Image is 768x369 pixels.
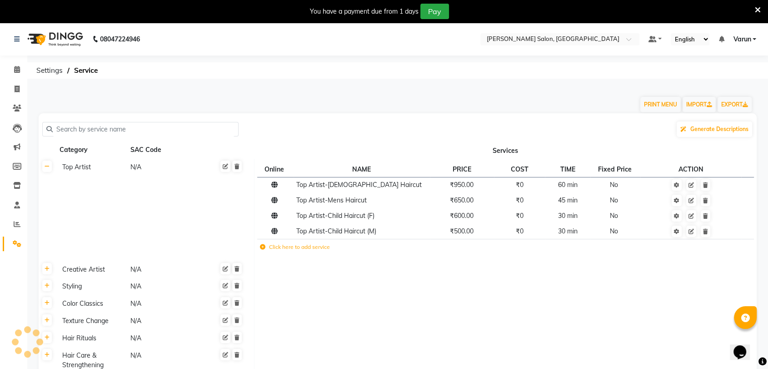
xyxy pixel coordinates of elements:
span: Generate Descriptions [690,126,748,132]
div: You have a payment due from 1 days [310,7,419,16]
img: logo [23,26,85,52]
th: Online [257,162,294,177]
input: Search by service name [53,122,234,136]
div: N/A [130,315,197,327]
div: Color Classics [59,298,126,309]
div: Hair Rituals [59,333,126,344]
span: ₹650.00 [450,196,474,204]
label: Click here to add service [260,243,330,251]
a: EXPORT [718,97,752,112]
div: N/A [130,162,197,173]
span: ₹0 [516,196,524,204]
th: NAME [294,162,430,177]
span: No [609,227,618,235]
div: Creative Artist [59,264,126,275]
div: Texture Change [59,315,126,327]
span: Top Artist-Mens Haircut [296,196,367,204]
span: ₹500.00 [450,227,474,235]
th: Services [254,142,757,159]
span: No [609,196,618,204]
th: PRICE [430,162,494,177]
div: Styling [59,281,126,292]
span: ₹0 [516,181,524,189]
button: Pay [420,4,449,19]
span: Settings [32,62,67,79]
button: PRINT MENU [640,97,681,112]
th: Fixed Price [590,162,640,177]
th: TIME [545,162,590,177]
th: COST [494,162,545,177]
div: N/A [130,298,197,309]
button: Generate Descriptions [677,121,752,137]
span: Top Artist-[DEMOGRAPHIC_DATA] Haircut [296,181,422,189]
span: Top Artist-Child Haircut (F) [296,212,374,220]
th: ACTION [640,162,741,177]
div: N/A [130,264,197,275]
span: ₹600.00 [450,212,474,220]
div: Category [59,144,126,156]
div: N/A [130,281,197,292]
span: Top Artist-Child Haircut (M) [296,227,376,235]
span: ₹0 [516,212,524,220]
span: 60 min [558,181,578,189]
b: 08047224946 [100,26,140,52]
span: ₹950.00 [450,181,474,189]
span: 45 min [558,196,578,204]
a: IMPORT [683,97,716,112]
span: 30 min [558,227,578,235]
span: ₹0 [516,227,524,235]
span: Varun [733,35,751,44]
div: Top Artist [59,162,126,173]
span: 30 min [558,212,578,220]
span: No [609,212,618,220]
iframe: chat widget [730,333,759,360]
span: Service [70,62,102,79]
div: SAC Code [130,144,197,156]
span: No [609,181,618,189]
div: N/A [130,333,197,344]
